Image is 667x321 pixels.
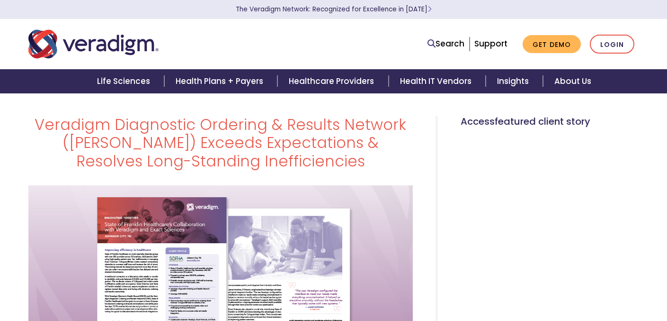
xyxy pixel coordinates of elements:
[389,69,486,93] a: Health IT Vendors
[28,116,413,170] h1: Veradigm Diagnostic Ordering & Results Network ([PERSON_NAME]) Exceeds Expectations & Resolves Lo...
[495,115,590,128] span: Featured Client Story
[543,69,603,93] a: About Us
[427,5,432,14] span: Learn More
[277,69,388,93] a: Healthcare Providers
[486,69,543,93] a: Insights
[474,38,507,49] a: Support
[236,5,432,14] a: The Veradigm Network: Recognized for Excellence in [DATE]Learn More
[86,69,164,93] a: Life Sciences
[523,35,581,54] a: Get Demo
[461,116,639,127] h5: Access
[590,35,634,54] a: Login
[164,69,277,93] a: Health Plans + Payers
[427,37,464,50] a: Search
[28,28,159,60] img: Veradigm logo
